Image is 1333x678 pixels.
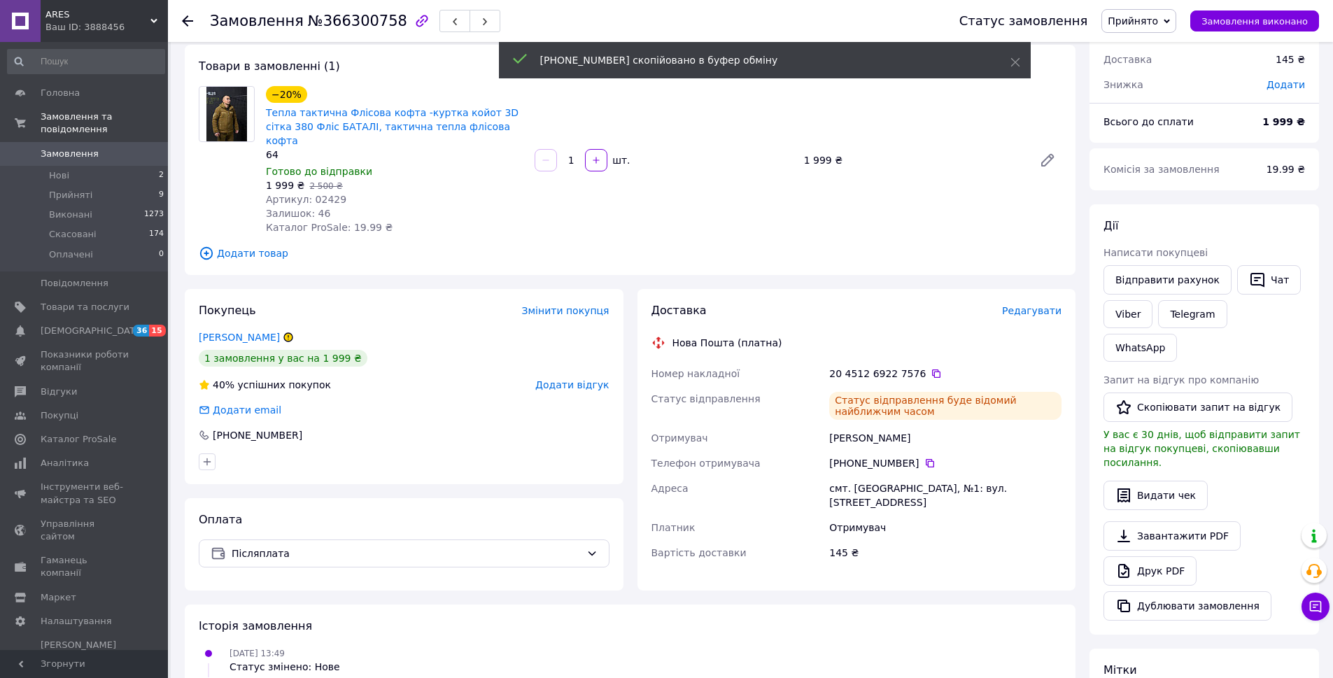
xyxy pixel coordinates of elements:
[7,49,165,74] input: Пошук
[41,111,168,136] span: Замовлення та повідомлення
[211,428,304,442] div: [PHONE_NUMBER]
[651,393,761,404] span: Статус відправлення
[144,209,164,221] span: 1273
[49,209,92,221] span: Виконані
[41,433,116,446] span: Каталог ProSale
[669,336,786,350] div: Нова Пошта (платна)
[230,649,285,658] span: [DATE] 13:49
[1103,334,1177,362] a: WhatsApp
[1103,393,1292,422] button: Скопіювати запит на відгук
[159,169,164,182] span: 2
[210,13,304,29] span: Замовлення
[41,325,144,337] span: [DEMOGRAPHIC_DATA]
[1103,521,1241,551] a: Завантажити PDF
[199,378,331,392] div: успішних покупок
[49,228,97,241] span: Скасовані
[798,150,1028,170] div: 1 999 ₴
[41,87,80,99] span: Головна
[159,189,164,202] span: 9
[41,518,129,543] span: Управління сайтом
[651,432,708,444] span: Отримувач
[826,476,1064,515] div: смт. [GEOGRAPHIC_DATA], №1: вул. [STREET_ADDRESS]
[41,481,129,506] span: Інструменти веб-майстра та SEO
[1267,79,1305,90] span: Додати
[199,513,242,526] span: Оплата
[1267,44,1313,75] div: 145 ₴
[41,591,76,604] span: Маркет
[149,228,164,241] span: 174
[199,619,312,633] span: Історія замовлення
[211,403,283,417] div: Додати email
[159,248,164,261] span: 0
[1103,429,1300,468] span: У вас є 30 днів, щоб відправити запит на відгук покупцеві, скопіювавши посилання.
[41,615,112,628] span: Налаштування
[829,456,1062,470] div: [PHONE_NUMBER]
[41,301,129,313] span: Товари та послуги
[41,554,129,579] span: Гаманець компанії
[41,148,99,160] span: Замовлення
[197,403,283,417] div: Додати email
[1103,374,1259,386] span: Запит на відгук про компанію
[522,305,609,316] span: Змінити покупця
[1103,591,1271,621] button: Дублювати замовлення
[266,222,393,233] span: Каталог ProSale: 19.99 ₴
[149,325,165,337] span: 15
[1103,247,1208,258] span: Написати покупцеві
[959,14,1088,28] div: Статус замовлення
[1103,481,1208,510] button: Видати чек
[651,522,696,533] span: Платник
[1262,116,1305,127] b: 1 999 ₴
[41,409,78,422] span: Покупці
[829,392,1062,420] div: Статус відправлення буде відомий найближчим часом
[1034,146,1062,174] a: Редагувати
[199,59,340,73] span: Товари в замовленні (1)
[49,169,69,182] span: Нові
[1267,164,1305,175] span: 19.99 ₴
[826,540,1064,565] div: 145 ₴
[266,107,519,146] a: Тепла тактична Флісова кофта -куртка койот 3D сітка 380 Фліс БАТАЛІ, тактична тепла флісова кофта
[651,458,761,469] span: Телефон отримувача
[1103,663,1137,677] span: Мітки
[45,21,168,34] div: Ваш ID: 3888456
[1190,10,1319,31] button: Замовлення виконано
[1103,265,1232,295] button: Відправити рахунок
[826,515,1064,540] div: Отримувач
[266,166,372,177] span: Готово до відправки
[308,13,407,29] span: №366300758
[1103,219,1118,232] span: Дії
[651,547,747,558] span: Вартість доставки
[651,368,740,379] span: Номер накладної
[45,8,150,21] span: ARES
[199,350,367,367] div: 1 замовлення у вас на 1 999 ₴
[651,483,689,494] span: Адреса
[266,86,307,103] div: −20%
[1103,54,1152,65] span: Доставка
[49,189,92,202] span: Прийняті
[41,639,129,677] span: [PERSON_NAME] та рахунки
[182,14,193,28] div: Повернутися назад
[230,660,340,674] div: Статус змінено: Нове
[1103,300,1152,328] a: Viber
[41,457,89,469] span: Аналітика
[266,194,346,205] span: Артикул: 02429
[535,379,609,390] span: Додати відгук
[199,246,1062,261] span: Додати товар
[1002,305,1062,316] span: Редагувати
[1237,265,1301,295] button: Чат
[1158,300,1227,328] a: Telegram
[1103,79,1143,90] span: Знижка
[41,277,108,290] span: Повідомлення
[199,304,256,317] span: Покупець
[540,53,975,67] div: [PHONE_NUMBER] скопійовано в буфер обміну
[213,379,234,390] span: 40%
[41,386,77,398] span: Відгуки
[206,87,248,141] img: Тепла тактична Флісова кофта -куртка койот 3D сітка 380 Фліс БАТАЛІ, тактична тепла флісова кофта
[232,546,581,561] span: Післяплата
[49,248,93,261] span: Оплачені
[266,208,330,219] span: Залишок: 46
[1201,16,1308,27] span: Замовлення виконано
[309,181,342,191] span: 2 500 ₴
[1302,593,1330,621] button: Чат з покупцем
[199,332,280,343] a: [PERSON_NAME]
[41,348,129,374] span: Показники роботи компанії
